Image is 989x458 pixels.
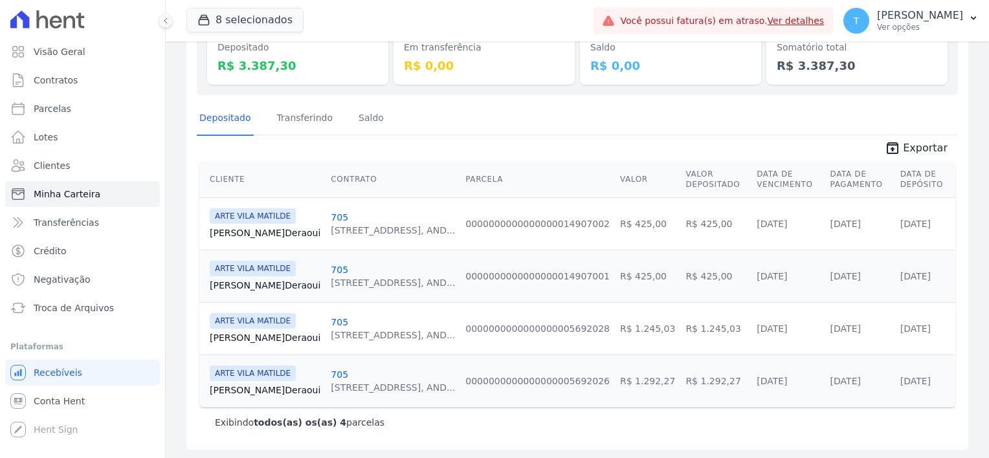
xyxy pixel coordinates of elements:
[356,102,386,136] a: Saldo
[757,271,787,281] a: [DATE]
[465,376,610,386] a: 0000000000000000005692026
[680,250,751,302] td: R$ 425,00
[5,295,160,321] a: Troca de Arquivos
[210,331,320,344] a: [PERSON_NAME]Deraoui
[34,45,85,58] span: Visão Geral
[34,301,114,314] span: Troca de Arquivos
[465,271,610,281] a: 0000000000000000014907001
[197,102,254,136] a: Depositado
[900,376,931,386] a: [DATE]
[331,317,348,327] a: 705
[615,250,680,302] td: R$ 425,00
[210,365,296,381] span: ARTE VILA MATILDE
[903,140,948,156] span: Exportar
[331,212,348,223] a: 705
[10,339,155,354] div: Plataformas
[5,124,160,150] a: Lotes
[830,271,861,281] a: [DATE]
[331,381,455,394] div: [STREET_ADDRESS], AND...
[217,41,378,54] dt: Depositado
[900,323,931,334] a: [DATE]
[830,219,861,229] a: [DATE]
[34,273,91,286] span: Negativação
[680,302,751,354] td: R$ 1.245,03
[680,197,751,250] td: R$ 425,00
[777,57,937,74] dd: R$ 3.387,30
[34,245,67,257] span: Crédito
[680,161,751,198] th: Valor Depositado
[777,41,937,54] dt: Somatório total
[877,9,963,22] p: [PERSON_NAME]
[5,238,160,264] a: Crédito
[5,210,160,235] a: Transferências
[5,153,160,179] a: Clientes
[34,131,58,144] span: Lotes
[830,376,861,386] a: [DATE]
[465,323,610,334] a: 0000000000000000005692028
[404,57,564,74] dd: R$ 0,00
[900,219,931,229] a: [DATE]
[210,279,320,292] a: [PERSON_NAME]Deraoui
[199,161,326,198] th: Cliente
[757,376,787,386] a: [DATE]
[680,354,751,407] td: R$ 1.292,27
[326,161,460,198] th: Contrato
[757,219,787,229] a: [DATE]
[210,226,320,239] a: [PERSON_NAME]Deraoui
[757,323,787,334] a: [DATE]
[210,208,296,224] span: ARTE VILA MATILDE
[331,224,455,237] div: [STREET_ADDRESS], AND...
[751,161,825,198] th: Data de Vencimento
[34,366,82,379] span: Recebíveis
[590,57,751,74] dd: R$ 0,00
[874,140,958,158] a: unarchive Exportar
[620,14,824,28] span: Você possui fatura(s) em atraso.
[900,271,931,281] a: [DATE]
[331,265,348,275] a: 705
[215,416,384,429] p: Exibindo parcelas
[854,16,860,25] span: T
[615,302,680,354] td: R$ 1.245,03
[331,276,455,289] div: [STREET_ADDRESS], AND...
[34,188,100,201] span: Minha Carteira
[830,323,861,334] a: [DATE]
[5,96,160,122] a: Parcelas
[210,313,296,329] span: ARTE VILA MATILDE
[833,3,989,39] button: T [PERSON_NAME] Ver opções
[590,41,751,54] dt: Saldo
[34,74,78,87] span: Contratos
[210,261,296,276] span: ARTE VILA MATILDE
[331,329,455,342] div: [STREET_ADDRESS], AND...
[5,181,160,207] a: Minha Carteira
[5,388,160,414] a: Conta Hent
[34,159,70,172] span: Clientes
[404,41,564,54] dt: Em transferência
[885,140,900,156] i: unarchive
[825,161,895,198] th: Data de Pagamento
[5,67,160,93] a: Contratos
[615,197,680,250] td: R$ 425,00
[186,8,304,32] button: 8 selecionados
[34,216,99,229] span: Transferências
[34,102,71,115] span: Parcelas
[210,384,320,397] a: [PERSON_NAME]Deraoui
[254,417,346,428] b: todos(as) os(as) 4
[5,360,160,386] a: Recebíveis
[217,57,378,74] dd: R$ 3.387,30
[465,219,610,229] a: 0000000000000000014907002
[331,369,348,380] a: 705
[768,16,825,26] a: Ver detalhes
[895,161,955,198] th: Data de Depósito
[34,395,85,408] span: Conta Hent
[615,161,680,198] th: Valor
[877,22,963,32] p: Ver opções
[5,267,160,292] a: Negativação
[5,39,160,65] a: Visão Geral
[615,354,680,407] td: R$ 1.292,27
[460,161,615,198] th: Parcela
[274,102,336,136] a: Transferindo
